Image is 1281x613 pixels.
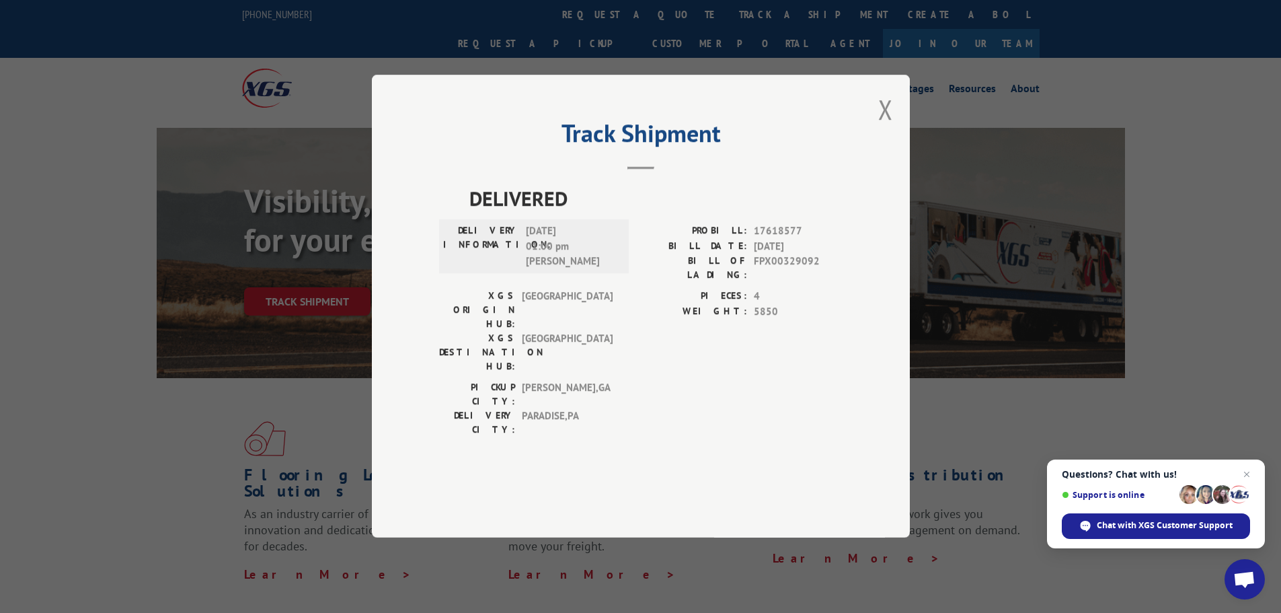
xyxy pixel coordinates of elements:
[439,332,515,374] label: XGS DESTINATION HUB:
[754,239,843,254] span: [DATE]
[754,289,843,305] span: 4
[641,304,747,320] label: WEIGHT:
[1062,469,1250,480] span: Questions? Chat with us!
[439,381,515,409] label: PICKUP CITY:
[878,92,893,127] button: Close modal
[443,224,519,270] label: DELIVERY INFORMATION:
[526,224,617,270] span: [DATE] 01:00 pm [PERSON_NAME]
[1062,490,1175,500] span: Support is online
[439,124,843,149] h2: Track Shipment
[641,254,747,283] label: BILL OF LADING:
[641,224,747,240] label: PROBILL:
[469,184,843,214] span: DELIVERED
[754,254,843,283] span: FPX00329092
[754,304,843,320] span: 5850
[1097,519,1233,532] span: Chat with XGS Customer Support
[522,289,613,332] span: [GEOGRAPHIC_DATA]
[641,239,747,254] label: BILL DATE:
[522,381,613,409] span: [PERSON_NAME] , GA
[1239,466,1255,482] span: Close chat
[439,409,515,437] label: DELIVERY CITY:
[522,332,613,374] span: [GEOGRAPHIC_DATA]
[1225,559,1265,600] div: Open chat
[522,409,613,437] span: PARADISE , PA
[1062,513,1250,539] div: Chat with XGS Customer Support
[641,289,747,305] label: PIECES:
[754,224,843,240] span: 17618577
[439,289,515,332] label: XGS ORIGIN HUB:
